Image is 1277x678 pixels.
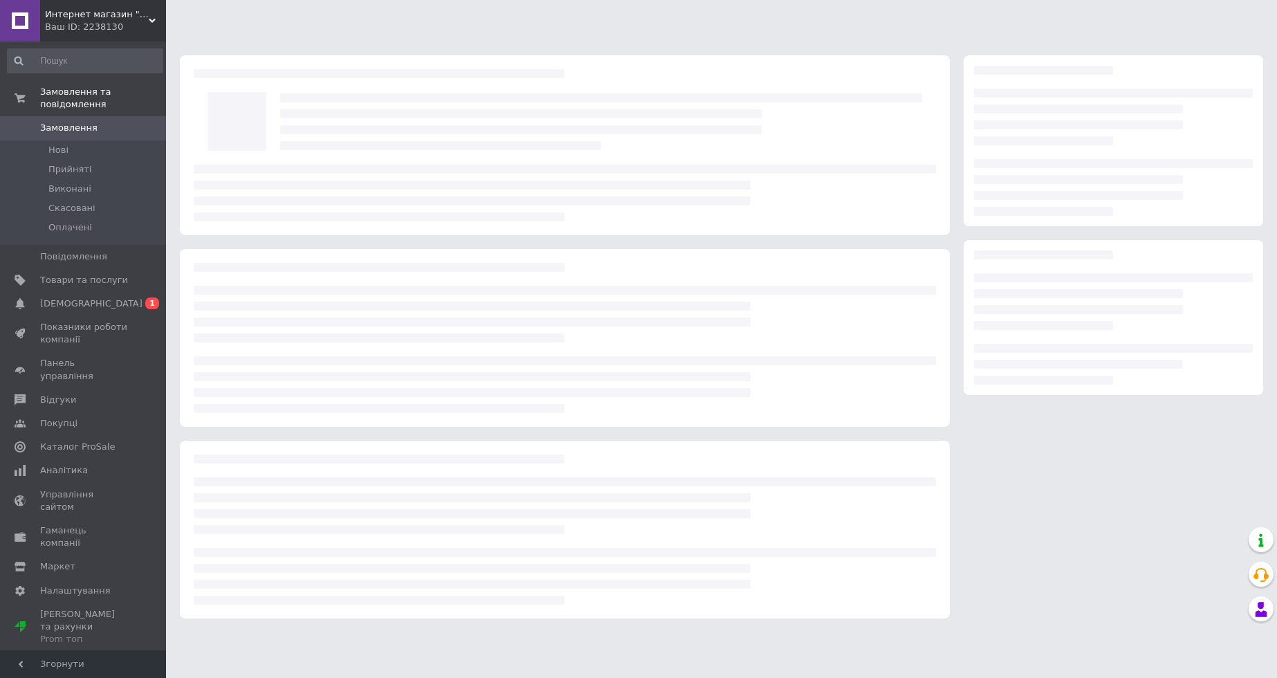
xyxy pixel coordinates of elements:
[48,202,95,214] span: Скасовані
[45,21,166,33] div: Ваш ID: 2238130
[48,221,92,234] span: Оплачені
[40,417,77,430] span: Покупці
[45,8,149,21] span: Интернет магазин " hobbiray.com.ua "
[7,48,163,73] input: Пошук
[40,250,107,263] span: Повідомлення
[48,183,91,195] span: Виконані
[40,633,128,645] div: Prom топ
[40,464,88,477] span: Аналітика
[40,357,128,382] span: Панель управління
[40,560,75,573] span: Маркет
[40,122,98,134] span: Замовлення
[40,585,111,597] span: Налаштування
[40,441,115,453] span: Каталог ProSale
[40,488,128,513] span: Управління сайтом
[40,524,128,549] span: Гаманець компанії
[40,394,76,406] span: Відгуки
[40,86,166,111] span: Замовлення та повідомлення
[40,608,128,646] span: [PERSON_NAME] та рахунки
[40,297,143,310] span: [DEMOGRAPHIC_DATA]
[48,163,91,176] span: Прийняті
[48,144,68,156] span: Нові
[40,274,128,286] span: Товари та послуги
[40,321,128,346] span: Показники роботи компанії
[145,297,159,309] span: 1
